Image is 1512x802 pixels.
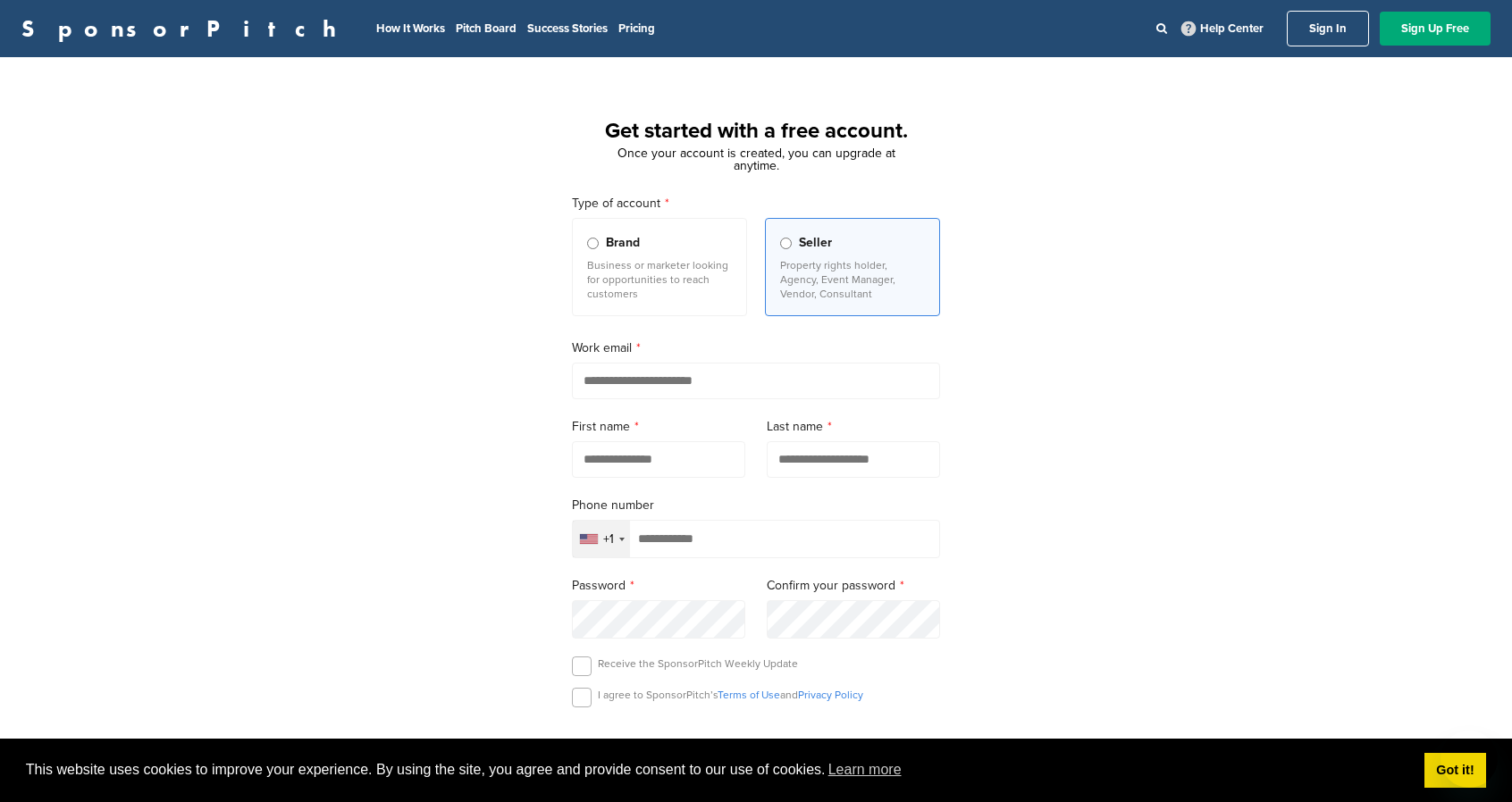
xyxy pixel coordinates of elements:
[780,238,792,249] input: Seller Property rights holder, Agency, Event Manager, Vendor, Consultant
[572,417,745,437] label: First name
[767,417,940,437] label: Last name
[527,21,608,36] a: Success Stories
[603,533,614,546] div: +1
[1441,731,1498,788] iframe: Button to launch messaging window
[572,576,745,596] label: Password
[598,656,798,671] p: Receive the SponsorPitch Weekly Update
[598,688,863,702] p: I agree to SponsorPitch’s and
[1380,12,1491,46] a: Sign Up Free
[654,728,858,781] iframe: reCAPTCHA
[572,338,940,358] label: Work email
[1424,753,1486,789] a: dismiss cookie message
[376,21,445,36] a: How It Works
[572,194,940,213] label: Type of account
[718,689,780,701] a: Terms of Use
[617,146,895,173] span: Once your account is created, you can upgrade at anytime.
[456,21,517,36] a: Pitch Board
[780,258,925,301] p: Property rights holder, Agency, Event Manager, Vendor, Consultant
[799,233,832,253] span: Seller
[826,756,904,783] a: learn more about cookies
[1178,18,1267,39] a: Help Center
[550,115,962,147] h1: Get started with a free account.
[573,521,630,557] div: Selected country
[767,576,940,596] label: Confirm your password
[587,258,732,301] p: Business or marketer looking for opportunities to reach customers
[618,21,655,36] a: Pricing
[21,17,348,40] a: SponsorPitch
[26,756,1410,783] span: This website uses cookies to improve your experience. By using the site, you agree and provide co...
[587,238,599,249] input: Brand Business or marketer looking for opportunities to reach customers
[572,496,940,515] label: Phone number
[1287,11,1369,46] a: Sign In
[606,233,640,253] span: Brand
[798,689,863,701] a: Privacy Policy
